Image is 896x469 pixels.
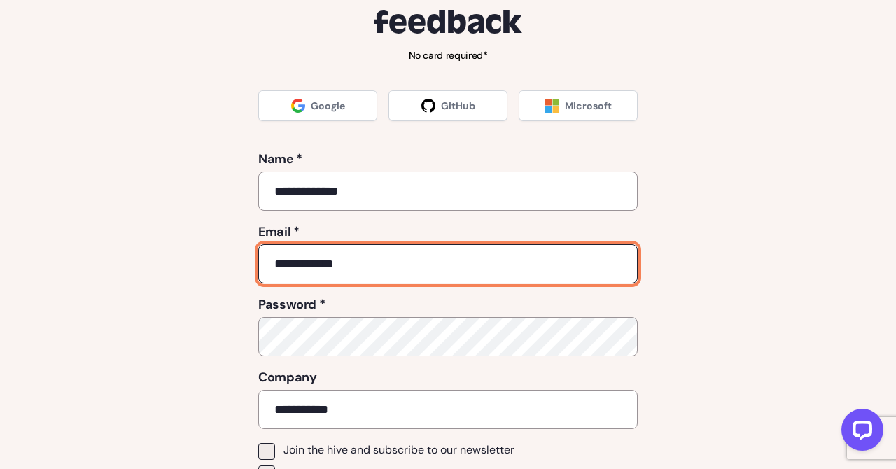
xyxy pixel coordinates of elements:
[258,222,638,241] label: Email *
[311,99,345,113] span: Google
[258,295,638,314] label: Password *
[441,99,475,113] span: GitHub
[258,90,377,121] a: Google
[258,367,638,387] label: Company
[258,149,638,169] label: Name *
[190,48,706,62] p: No card required*
[283,443,514,457] span: Join the hive and subscribe to our newsletter
[565,99,612,113] span: Microsoft
[830,403,889,462] iframe: LiveChat chat widget
[519,90,638,121] a: Microsoft
[388,90,507,121] a: GitHub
